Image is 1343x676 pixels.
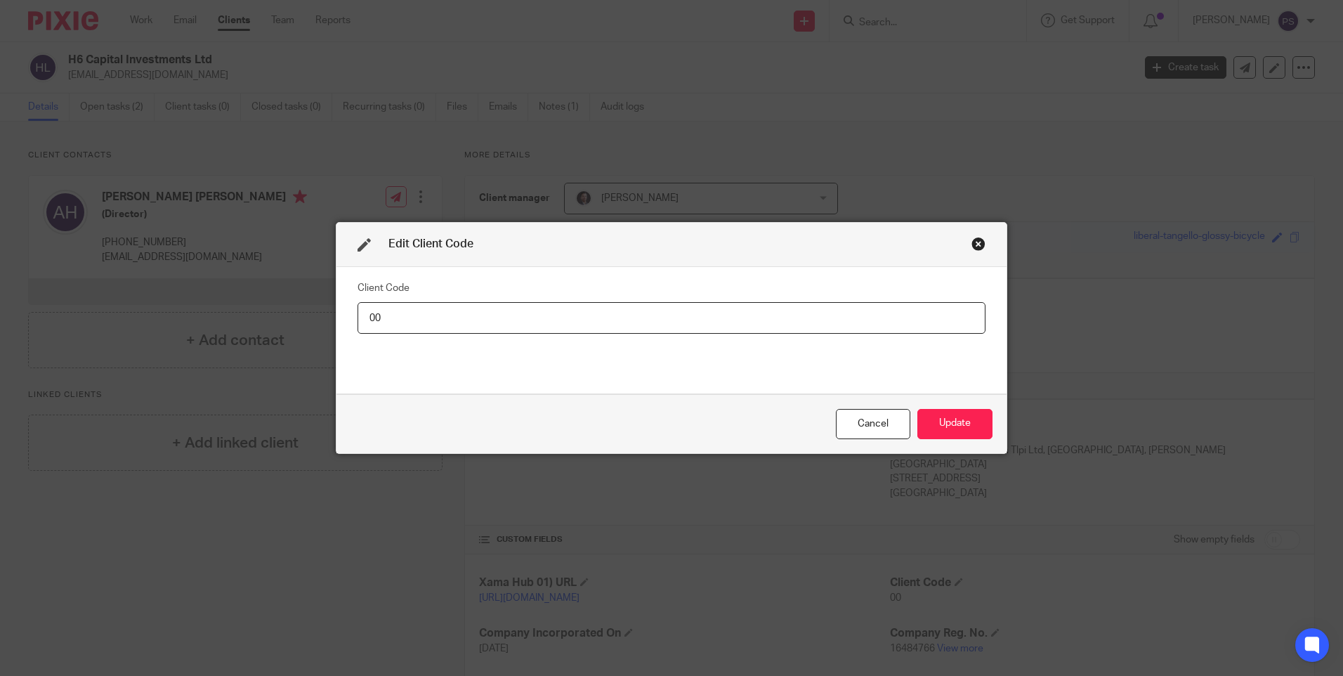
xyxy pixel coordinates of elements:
[358,281,410,295] label: Client Code
[358,302,985,334] input: Client Code
[836,409,910,439] div: Close this dialog window
[388,238,473,249] span: Edit Client Code
[917,409,992,439] button: Update
[971,237,985,251] div: Close this dialog window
